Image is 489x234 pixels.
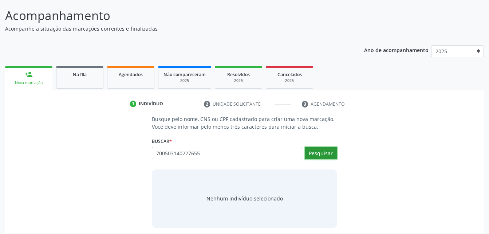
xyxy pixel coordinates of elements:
label: Buscar [152,136,172,147]
div: 2025 [163,78,206,83]
p: Acompanhamento [5,7,340,25]
span: Cancelados [277,71,302,78]
span: Agendados [119,71,143,78]
div: person_add [25,70,33,78]
span: Resolvidos [227,71,250,78]
input: Busque por nome, CNS ou CPF [152,147,302,159]
div: Indivíduo [139,101,163,107]
div: 2025 [220,78,257,83]
p: Acompanhe a situação das marcações correntes e finalizadas [5,25,340,32]
span: Não compareceram [163,71,206,78]
button: Pesquisar [305,147,337,159]
div: 2025 [271,78,308,83]
p: Busque pelo nome, CNS ou CPF cadastrado para criar uma nova marcação. Você deve informar pelo men... [152,115,337,130]
span: Na fila [73,71,87,78]
div: 1 [130,101,137,107]
div: Nenhum indivíduo selecionado [206,195,283,202]
div: Nova marcação [10,80,47,86]
p: Ano de acompanhamento [364,45,429,54]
